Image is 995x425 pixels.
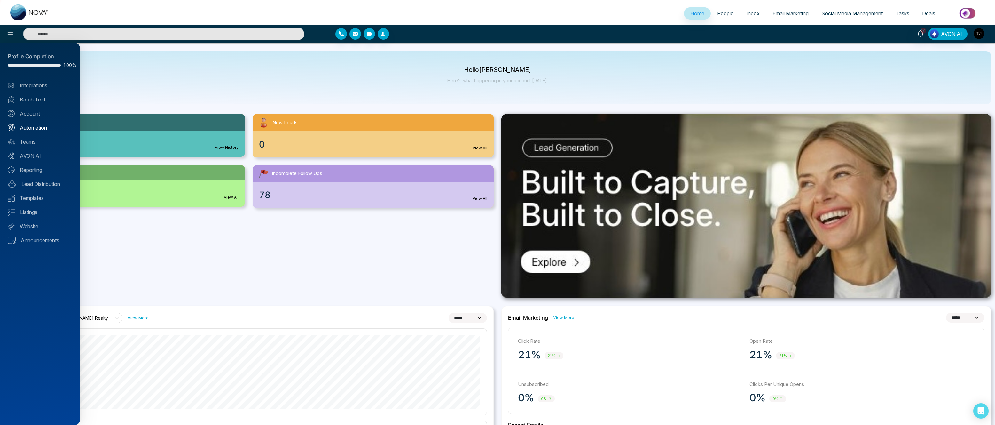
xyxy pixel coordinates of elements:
img: announcements.svg [8,237,16,244]
a: Automation [8,124,72,132]
span: 100% [63,63,72,68]
a: Templates [8,194,72,202]
img: Listings.svg [8,209,15,216]
a: Account [8,110,72,117]
a: Reporting [8,166,72,174]
img: Reporting.svg [8,166,15,173]
a: AVON AI [8,152,72,160]
img: Avon-AI.svg [8,152,15,159]
img: team.svg [8,138,15,145]
a: Listings [8,208,72,216]
a: Lead Distribution [8,180,72,188]
img: Templates.svg [8,195,15,202]
img: batch_text_white.png [8,96,15,103]
img: Automation.svg [8,124,15,131]
a: Integrations [8,82,72,89]
a: Announcements [8,237,72,244]
div: Open Intercom Messenger [973,403,989,419]
div: Profile Completion [8,52,72,61]
img: Account.svg [8,110,15,117]
a: Website [8,222,72,230]
a: Batch Text [8,96,72,103]
img: Lead-dist.svg [8,180,16,188]
img: Integrated.svg [8,82,15,89]
a: Teams [8,138,72,146]
img: Website.svg [8,223,15,230]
